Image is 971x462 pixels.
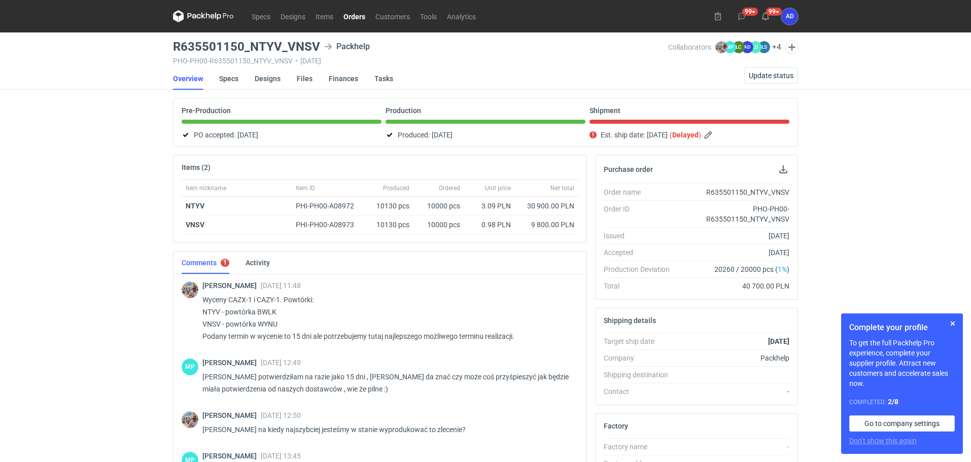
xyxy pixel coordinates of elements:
a: Go to company settings [849,415,955,432]
div: 10130 pcs [368,197,413,216]
strong: 2 / 8 [888,398,898,406]
h1: Complete your profile [849,322,955,334]
h3: R635501150_NTYV_VNSV [173,41,320,53]
span: [DATE] 13:45 [261,452,301,460]
div: R635501150_NTYV_VNSV [678,187,789,197]
button: Don’t show this again [849,436,917,446]
div: Issued [604,231,678,241]
div: Accepted [604,247,678,258]
div: Order ID [604,204,678,224]
svg: Packhelp Pro [173,10,234,22]
strong: NTYV [186,202,204,210]
div: Shipping destination [604,370,678,380]
div: 10000 pcs [413,197,464,216]
span: Item nickname [186,184,226,192]
span: [DATE] 12:50 [261,411,301,419]
div: Packhelp [678,353,789,363]
figcaption: ŁD [749,41,761,53]
strong: [DATE] [768,337,789,345]
div: Contact [604,386,678,397]
button: 99+ [757,8,774,24]
span: [PERSON_NAME] [202,411,261,419]
div: Production Deviation [604,264,678,274]
span: Net total [550,184,574,192]
em: ( [670,131,672,139]
p: Pre-Production [182,106,231,115]
button: 99+ [734,8,750,24]
a: Customers [370,10,415,22]
div: Produced: [386,129,585,141]
div: Packhelp [324,41,370,53]
span: [PERSON_NAME] [202,452,261,460]
div: 40 700.00 PLN [678,281,789,291]
span: [DATE] 11:48 [261,281,301,290]
div: 10000 pcs [413,216,464,234]
div: [DATE] [678,247,789,258]
a: Orders [338,10,370,22]
div: - [678,442,789,452]
div: PHI-PH00-A08972 [296,201,364,211]
a: Designs [255,67,281,90]
span: [DATE] [432,129,453,141]
span: [DATE] [647,129,668,141]
button: Download PO [777,163,789,175]
h2: Factory [604,422,628,430]
div: Est. ship date: [589,129,789,141]
p: Wyceny CAZX-1 i CAZY-1. Powtórki: NTYV - powtórka BWLK VNSV - powtórka WYNU Podany termin w wycen... [202,294,570,342]
strong: Delayed [672,131,699,139]
span: • [295,57,298,65]
h2: Items (2) [182,163,211,171]
figcaption: ŁC [733,41,745,53]
em: ) [699,131,701,139]
a: Specs [247,10,275,22]
span: Ordered [439,184,460,192]
button: Edit collaborators [785,41,799,54]
a: Finances [329,67,358,90]
img: Michał Palasek [715,41,727,53]
button: Update status [744,67,798,84]
span: Update status [749,72,793,79]
button: +4 [772,43,781,52]
div: 0.98 PLN [468,220,511,230]
span: Unit price [485,184,511,192]
span: Produced [383,184,409,192]
div: 10130 pcs [368,216,413,234]
h2: Purchase order [604,165,653,173]
div: Factory name [604,442,678,452]
p: To get the full Packhelp Pro experience, complete your supplier profile. Attract new customers an... [849,338,955,388]
a: Overview [173,67,203,90]
span: [PERSON_NAME] [202,359,261,367]
button: Skip for now [947,317,959,330]
div: PHI-PH00-A08973 [296,220,364,230]
span: [DATE] [237,129,258,141]
span: Item ID [296,184,315,192]
h2: Shipping details [604,316,656,325]
div: - [678,386,789,397]
div: Completed: [849,397,955,407]
div: Martyna Paroń [182,359,198,375]
p: [PERSON_NAME] na kiedy najszybciej jesteśmy w stanie wyprodukować to zlecenie? [202,423,570,436]
div: 9 800.00 PLN [519,220,574,230]
figcaption: MP [724,41,736,53]
strong: VNSV [186,221,204,229]
button: AD [781,8,798,25]
div: Target ship date [604,336,678,346]
div: Order name [604,187,678,197]
span: 20260 / 20000 pcs ( ) [714,264,789,274]
img: Michał Palasek [182,411,198,428]
img: Michał Palasek [182,281,198,298]
span: [PERSON_NAME] [202,281,261,290]
figcaption: AD [741,41,753,53]
div: Company [604,353,678,363]
a: Items [310,10,338,22]
div: 3.09 PLN [468,201,511,211]
a: Tasks [374,67,393,90]
a: Files [297,67,313,90]
div: PHO-PH00-R635501150_NTYV_VNSV [678,204,789,224]
a: Designs [275,10,310,22]
div: [DATE] [678,231,789,241]
button: Edit estimated shipping date [703,129,715,141]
